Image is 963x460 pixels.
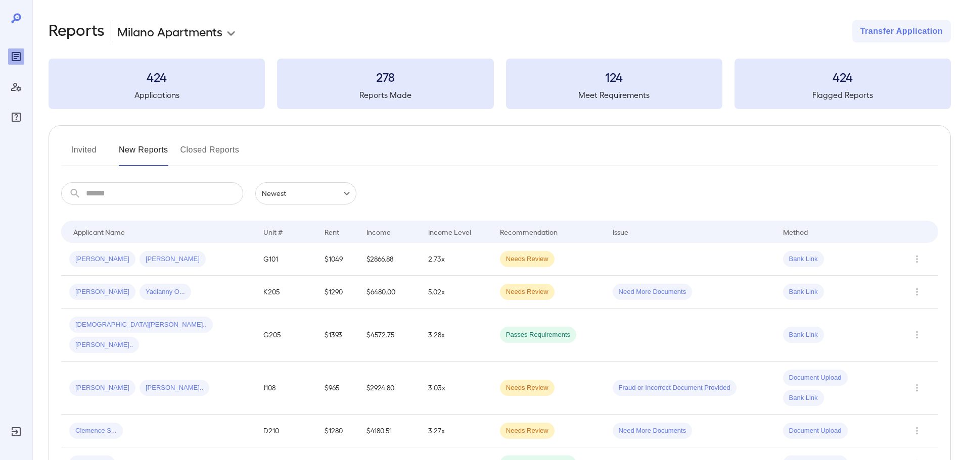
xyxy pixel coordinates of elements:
[358,243,420,276] td: $2866.88
[783,330,824,340] span: Bank Link
[506,89,722,101] h5: Meet Requirements
[255,276,317,309] td: K205
[140,254,206,264] span: [PERSON_NAME]
[420,243,492,276] td: 2.73x
[358,362,420,415] td: $2924.80
[735,69,951,85] h3: 424
[428,226,471,238] div: Income Level
[69,383,135,393] span: [PERSON_NAME]
[783,393,824,403] span: Bank Link
[8,48,24,65] div: Reports
[783,226,808,238] div: Method
[909,284,925,300] button: Row Actions
[366,226,391,238] div: Income
[613,287,693,297] span: Need More Documents
[316,415,358,447] td: $1280
[8,79,24,95] div: Manage Users
[909,327,925,343] button: Row Actions
[500,226,558,238] div: Recommendation
[783,426,848,436] span: Document Upload
[255,415,317,447] td: D210
[277,69,493,85] h3: 278
[8,109,24,125] div: FAQ
[420,309,492,362] td: 3.28x
[735,89,951,101] h5: Flagged Reports
[49,20,105,42] h2: Reports
[119,142,168,166] button: New Reports
[316,362,358,415] td: $965
[140,287,191,297] span: Yadianny O...
[909,251,925,267] button: Row Actions
[613,426,693,436] span: Need More Documents
[500,426,555,436] span: Needs Review
[140,383,209,393] span: [PERSON_NAME]..
[420,362,492,415] td: 3.03x
[69,426,123,436] span: Clemence S...
[117,23,222,39] p: Milano Apartments
[180,142,240,166] button: Closed Reports
[316,243,358,276] td: $1049
[255,362,317,415] td: J108
[49,59,951,109] summary: 424Applications278Reports Made124Meet Requirements424Flagged Reports
[909,380,925,396] button: Row Actions
[255,243,317,276] td: G101
[783,287,824,297] span: Bank Link
[73,226,125,238] div: Applicant Name
[8,424,24,440] div: Log Out
[316,309,358,362] td: $1393
[255,182,356,205] div: Newest
[909,423,925,439] button: Row Actions
[358,415,420,447] td: $4180.51
[358,309,420,362] td: $4572.75
[69,340,139,350] span: [PERSON_NAME]..
[852,20,951,42] button: Transfer Application
[613,383,737,393] span: Fraud or Incorrect Document Provided
[783,373,848,383] span: Document Upload
[69,254,135,264] span: [PERSON_NAME]
[500,383,555,393] span: Needs Review
[420,415,492,447] td: 3.27x
[500,254,555,264] span: Needs Review
[500,287,555,297] span: Needs Review
[358,276,420,309] td: $6480.00
[500,330,576,340] span: Passes Requirements
[613,226,629,238] div: Issue
[420,276,492,309] td: 5.02x
[277,89,493,101] h5: Reports Made
[263,226,283,238] div: Unit #
[49,89,265,101] h5: Applications
[783,254,824,264] span: Bank Link
[255,309,317,362] td: G205
[69,320,213,330] span: [DEMOGRAPHIC_DATA][PERSON_NAME]..
[316,276,358,309] td: $1290
[49,69,265,85] h3: 424
[325,226,341,238] div: Rent
[506,69,722,85] h3: 124
[61,142,107,166] button: Invited
[69,287,135,297] span: [PERSON_NAME]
